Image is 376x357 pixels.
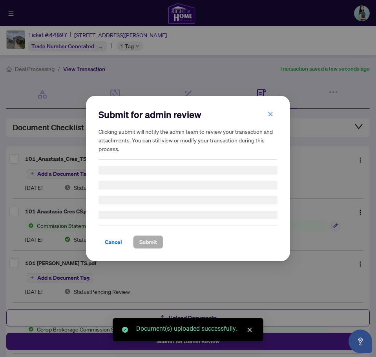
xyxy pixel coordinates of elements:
span: Cancel [105,236,122,248]
span: check-circle [122,327,128,333]
button: Cancel [99,235,128,249]
h5: Clicking submit will notify the admin team to review your transaction and attachments. You can st... [99,127,277,153]
span: close [268,111,273,117]
h2: Submit for admin review [99,108,277,121]
a: Close [245,326,254,334]
button: Open asap [349,330,372,353]
button: Submit [133,235,163,249]
div: Document(s) uploaded successfully. [136,324,254,333]
span: close [247,327,252,333]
